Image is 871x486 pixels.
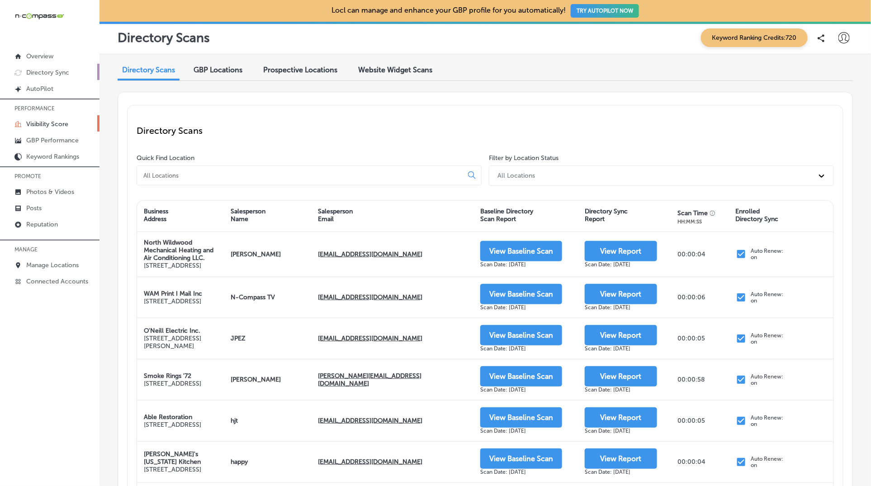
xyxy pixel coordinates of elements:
p: Connected Accounts [26,278,88,285]
div: Scan Date: [DATE] [585,261,657,268]
div: Scan Date: [DATE] [480,304,562,311]
button: View Baseline Scan [480,284,562,304]
strong: Able Restoration [144,413,192,421]
a: View Baseline Scan [480,291,562,298]
p: Directory Scans [137,125,834,136]
p: 00:00:04 [678,250,705,258]
strong: JPEZ [231,335,246,342]
div: Scan Date: [DATE] [585,345,657,352]
p: [STREET_ADDRESS] [144,297,202,305]
button: View Report [585,448,657,469]
a: View Baseline Scan [480,455,562,463]
button: View Baseline Scan [480,366,562,387]
strong: [EMAIL_ADDRESS][DOMAIN_NAME] [318,417,422,425]
img: 660ab0bf-5cc7-4cb8-ba1c-48b5ae0f18e60NCTV_CLogo_TV_Black_-500x88.png [14,12,64,20]
button: View Report [585,407,657,428]
strong: [PERSON_NAME]'s [US_STATE] Kitchen [144,450,201,466]
div: HH:MM:SS [678,219,718,225]
button: View Baseline Scan [480,407,562,428]
p: [STREET_ADDRESS] [144,421,201,429]
p: 00:00:05 [678,335,705,342]
div: Business Address [144,208,168,223]
strong: [EMAIL_ADDRESS][DOMAIN_NAME] [318,293,422,301]
p: Auto Renew: on [751,332,784,345]
label: Quick Find Location [137,154,194,162]
div: All Locations [497,172,535,179]
button: View Report [585,325,657,345]
p: AutoPilot [26,85,53,93]
div: Baseline Directory Scan Report [480,208,533,223]
p: Auto Renew: on [751,415,784,427]
strong: [PERSON_NAME] [231,250,281,258]
p: Photos & Videos [26,188,74,196]
button: View Baseline Scan [480,241,562,261]
div: Scan Date: [DATE] [480,428,562,434]
a: View Baseline Scan [480,373,562,381]
strong: North Wildwood Mechanical Heating and Air Conditioning LLC. [144,239,213,262]
a: View Report [585,332,657,340]
p: 00:00:06 [678,293,705,301]
div: Scan Date: [DATE] [480,345,562,352]
p: Auto Renew: on [751,248,784,260]
p: Auto Renew: on [751,373,784,386]
p: Auto Renew: on [751,291,784,304]
span: Website Widget Scans [358,66,432,74]
strong: happy [231,458,248,466]
strong: [EMAIL_ADDRESS][DOMAIN_NAME] [318,335,422,342]
strong: hjt [231,417,238,425]
button: Displays the total time taken to generate this report. [710,209,718,215]
div: Scan Time [678,209,708,217]
p: Auto Renew: on [751,456,784,468]
div: Directory Sync Report [585,208,628,223]
span: Prospective Locations [263,66,337,74]
div: Scan Date: [DATE] [585,387,657,393]
p: [STREET_ADDRESS] [144,466,218,473]
button: View Report [585,241,657,261]
div: Salesperson Email [318,208,353,223]
p: Reputation [26,221,58,228]
div: Enrolled Directory Sync [736,208,779,223]
button: TRY AUTOPILOT NOW [571,4,639,18]
a: View Report [585,291,657,298]
a: View Report [585,414,657,422]
input: All Locations [142,171,461,179]
strong: [EMAIL_ADDRESS][DOMAIN_NAME] [318,458,422,466]
div: Scan Date: [DATE] [480,387,562,393]
strong: [PERSON_NAME] [231,376,281,383]
p: Keyword Rankings [26,153,79,160]
div: Salesperson Name [231,208,266,223]
p: Overview [26,52,53,60]
a: View Report [585,455,657,463]
span: Directory Scans [122,66,175,74]
strong: Smoke Rings '72 [144,372,191,380]
strong: [EMAIL_ADDRESS][DOMAIN_NAME] [318,250,422,258]
a: View Baseline Scan [480,332,562,340]
div: Scan Date: [DATE] [480,469,562,475]
span: Keyword Ranking Credits: 720 [701,28,808,47]
p: Posts [26,204,42,212]
a: View Baseline Scan [480,414,562,422]
a: View Report [585,373,657,381]
strong: N-Compass TV [231,293,275,301]
strong: O'Neill Electric Inc. [144,327,200,335]
p: 00:00:05 [678,417,705,425]
button: View Baseline Scan [480,448,562,469]
p: [STREET_ADDRESS] [144,262,218,269]
p: 00:00:04 [678,458,705,466]
div: Scan Date: [DATE] [585,428,657,434]
p: Directory Scans [118,30,210,45]
strong: [PERSON_NAME][EMAIL_ADDRESS][DOMAIN_NAME] [318,372,421,387]
div: Scan Date: [DATE] [585,469,657,475]
a: View Report [585,248,657,255]
p: Directory Sync [26,69,69,76]
span: GBP Locations [194,66,242,74]
p: [STREET_ADDRESS] [144,380,201,387]
div: Scan Date: [DATE] [585,304,657,311]
button: View Baseline Scan [480,325,562,345]
p: Manage Locations [26,261,79,269]
p: 00:00:58 [678,376,705,383]
p: GBP Performance [26,137,79,144]
p: [STREET_ADDRESS][PERSON_NAME] [144,335,218,350]
strong: WAM Print I Mail Inc [144,290,202,297]
button: View Report [585,366,657,387]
